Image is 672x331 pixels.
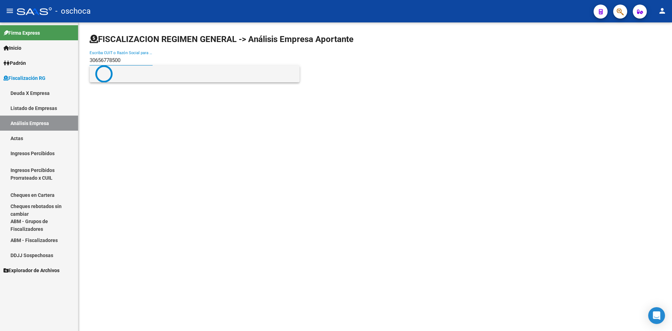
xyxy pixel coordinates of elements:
mat-icon: person [658,7,666,15]
div: Open Intercom Messenger [648,307,665,324]
span: Firma Express [3,29,40,37]
h1: FISCALIZACION REGIMEN GENERAL -> Análisis Empresa Aportante [90,34,353,45]
mat-icon: menu [6,7,14,15]
span: Inicio [3,44,21,52]
span: - oschoca [55,4,91,19]
span: Explorador de Archivos [3,267,59,274]
span: Padrón [3,59,26,67]
span: Fiscalización RG [3,74,45,82]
